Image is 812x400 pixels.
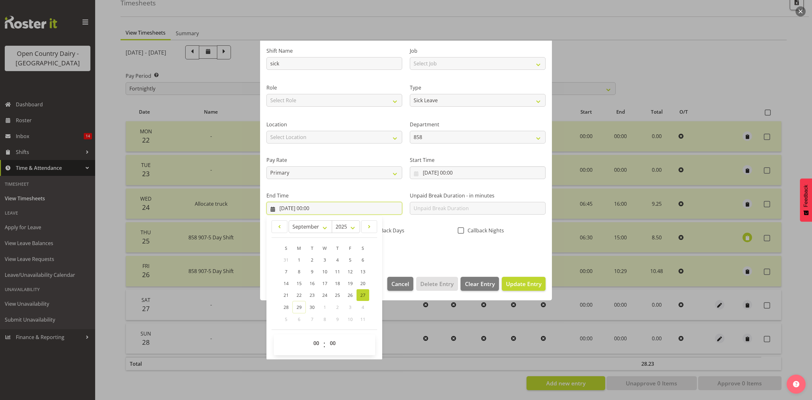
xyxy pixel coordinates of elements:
label: End Time [266,192,402,199]
span: 2 [336,304,339,310]
span: 4 [362,304,364,310]
a: 11 [331,266,344,277]
span: CallBack Days [368,227,404,234]
button: Delete Entry [416,277,458,291]
span: 22 [297,292,302,298]
span: 9 [336,316,339,322]
a: 14 [280,277,292,289]
a: 13 [357,266,369,277]
a: 24 [318,289,331,301]
span: 11 [335,269,340,275]
a: 6 [357,254,369,266]
span: 23 [310,292,315,298]
span: Cancel [391,280,409,288]
span: 8 [324,316,326,322]
span: 27 [360,292,365,298]
span: T [311,245,313,251]
span: T [336,245,339,251]
span: 5 [349,257,351,263]
span: M [297,245,301,251]
span: Update Entry [506,280,541,288]
label: Shift Name [266,47,402,55]
span: 10 [322,269,327,275]
a: 30 [306,301,318,313]
label: Pay Rate [266,156,402,164]
span: 14 [284,280,289,286]
button: Feedback - Show survey [800,178,812,222]
label: Unpaid Break Duration - in minutes [410,192,546,199]
span: 13 [360,269,365,275]
span: 4 [336,257,339,263]
input: Click to select... [266,202,402,215]
span: : [323,337,325,353]
a: 26 [344,289,357,301]
label: Role [266,84,402,91]
a: 2 [306,254,318,266]
span: 7 [285,269,287,275]
a: 12 [344,266,357,277]
a: 5 [344,254,357,266]
span: F [349,245,351,251]
span: 6 [298,316,300,322]
span: 16 [310,280,315,286]
a: 20 [357,277,369,289]
a: 9 [306,266,318,277]
button: Update Entry [502,277,546,291]
span: 12 [348,269,353,275]
a: 15 [292,277,306,289]
a: 16 [306,277,318,289]
span: 11 [360,316,365,322]
a: 18 [331,277,344,289]
a: 19 [344,277,357,289]
label: Job [410,47,546,55]
label: Department [410,121,546,128]
span: W [323,245,327,251]
span: S [285,245,287,251]
span: S [362,245,364,251]
span: 18 [335,280,340,286]
a: 1 [292,254,306,266]
a: 4 [331,254,344,266]
label: Type [410,84,546,91]
span: 9 [311,269,313,275]
a: 17 [318,277,331,289]
span: 24 [322,292,327,298]
span: 6 [362,257,364,263]
span: 29 [297,304,302,310]
span: Clear Entry [465,280,495,288]
a: 23 [306,289,318,301]
a: 8 [292,266,306,277]
span: 26 [348,292,353,298]
a: 22 [292,289,306,301]
button: Clear Entry [461,277,499,291]
span: 28 [284,304,289,310]
a: 10 [318,266,331,277]
span: 5 [285,316,287,322]
input: Unpaid Break Duration [410,202,546,215]
button: Cancel [387,277,413,291]
a: 27 [357,289,369,301]
span: 3 [349,304,351,310]
a: 29 [292,301,306,313]
a: 3 [318,254,331,266]
span: 8 [298,269,300,275]
input: Shift Name [266,57,402,70]
a: 21 [280,289,292,301]
label: Location [266,121,402,128]
span: 7 [311,316,313,322]
span: 15 [297,280,302,286]
input: Click to select... [410,166,546,179]
span: 1 [298,257,300,263]
img: help-xxl-2.png [793,381,799,387]
a: 25 [331,289,344,301]
span: 17 [322,280,327,286]
span: 3 [324,257,326,263]
span: 2 [311,257,313,263]
a: 7 [280,266,292,277]
span: 21 [284,292,289,298]
a: 28 [280,301,292,313]
span: 1 [324,304,326,310]
span: 30 [310,304,315,310]
span: 20 [360,280,365,286]
span: 10 [348,316,353,322]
